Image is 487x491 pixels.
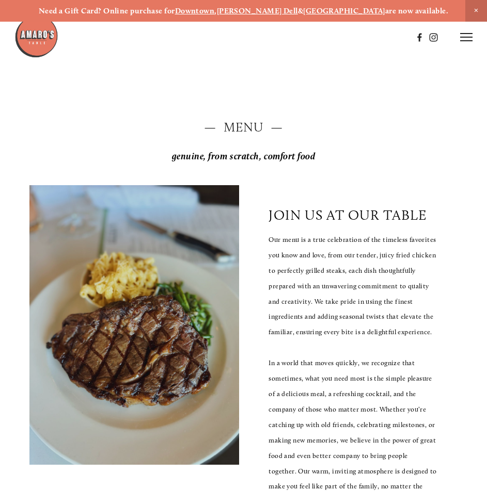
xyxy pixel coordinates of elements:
a: Downtown [175,6,215,15]
h2: — Menu — [29,118,458,136]
em: genuine, from scratch, comfort food [172,151,316,162]
p: join us at our table [269,207,427,223]
p: Our menu is a true celebration of the timeless favorites you know and love, from our tender, juic... [269,232,436,340]
img: Amaro's Table [14,14,58,58]
strong: are now available. [385,6,448,15]
a: [PERSON_NAME] Dell [217,6,298,15]
strong: Need a Gift Card? Online purchase for [39,6,175,15]
strong: & [298,6,303,15]
a: [GEOGRAPHIC_DATA] [303,6,385,15]
strong: , [214,6,216,15]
